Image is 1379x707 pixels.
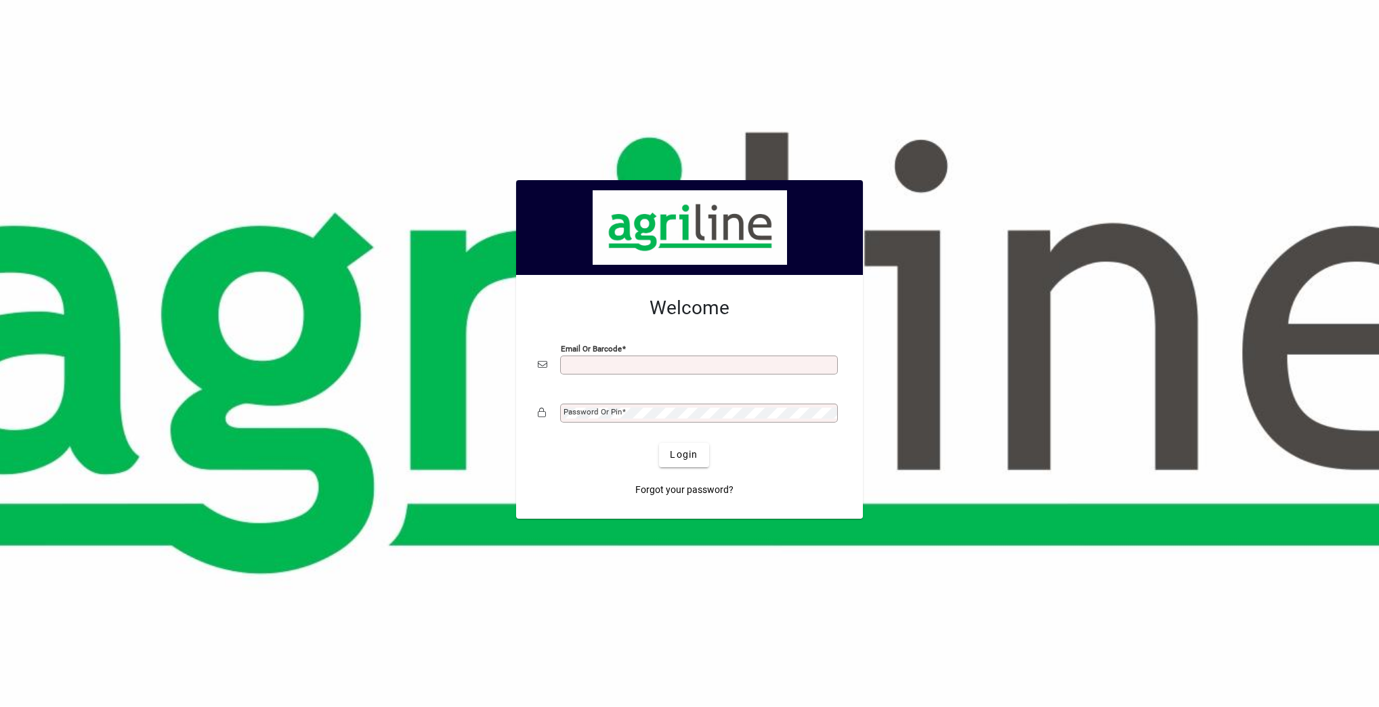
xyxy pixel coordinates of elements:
[635,483,734,497] span: Forgot your password?
[564,407,622,416] mat-label: Password or Pin
[670,448,698,462] span: Login
[630,478,739,502] a: Forgot your password?
[538,297,841,320] h2: Welcome
[561,343,622,353] mat-label: Email or Barcode
[659,443,708,467] button: Login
